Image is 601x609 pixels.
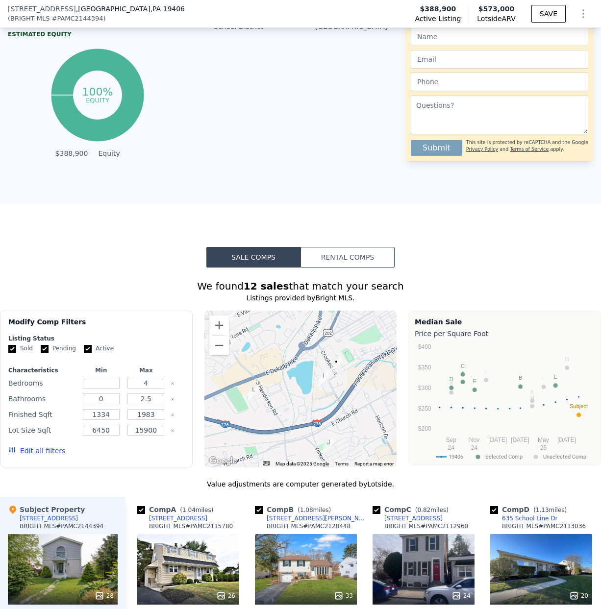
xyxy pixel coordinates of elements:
[207,455,239,467] a: Open this area in Google Maps (opens a new window)
[485,454,523,460] text: Selected Comp
[538,437,549,443] text: May
[41,344,76,353] label: Pending
[543,454,586,460] text: Unselected Comp
[171,413,175,417] button: Clear
[8,344,33,353] label: Sold
[76,4,185,14] span: , [GEOGRAPHIC_DATA]
[82,86,113,98] tspan: 100%
[275,461,329,466] span: Map data ©2025 Google
[206,247,300,268] button: Sale Comps
[222,334,232,351] div: 222 Fox Run Rd
[529,507,571,513] span: ( miles)
[149,514,207,522] div: [STREET_ADDRESS]
[8,376,76,390] div: Bedrooms
[86,96,109,103] tspan: equity
[96,148,140,159] td: Equity
[248,385,259,401] div: 211 Garfield Rd
[209,316,229,335] button: Zoom in
[216,591,235,601] div: 26
[451,591,471,601] div: 24
[8,446,65,456] button: Edit all filters
[449,454,463,460] text: 19406
[20,522,103,530] div: BRIGHT MLS # PAMC2144394
[490,505,571,514] div: Comp D
[207,455,239,467] img: Google
[511,437,529,443] text: [DATE]
[466,146,498,152] a: Privacy Policy
[574,4,593,24] button: Show Options
[418,425,431,432] text: $200
[335,461,349,466] a: Terms
[137,514,207,522] a: [STREET_ADDRESS]
[502,514,557,522] div: 635 School Line Dr
[411,27,588,46] input: Name
[415,341,595,463] svg: A chart.
[411,507,452,513] span: ( miles)
[8,14,106,24] div: ( )
[267,514,369,522] div: [STREET_ADDRESS][PERSON_NAME]
[182,507,196,513] span: 1.04
[536,507,549,513] span: 1.13
[171,429,175,433] button: Clear
[8,505,85,514] div: Subject Property
[415,327,595,341] div: Price per Square Foot
[473,378,476,384] text: F
[450,376,453,382] text: D
[95,591,114,601] div: 28
[150,5,185,13] span: , PA 19406
[477,14,515,24] span: Lotside ARV
[531,5,566,23] button: SAVE
[224,313,234,329] div: 126 Green Hill Rd
[461,370,465,376] text: A
[331,357,342,373] div: 214 Crooked Ln
[176,507,217,513] span: ( miles)
[263,461,270,465] button: Keyboard shortcuts
[8,408,76,421] div: Finished Sqft
[420,4,456,14] span: $388,900
[80,366,122,374] div: Min
[318,371,329,388] div: 230 Glenwood Rd
[205,329,216,346] div: 268 Larkspur Ln
[149,522,233,530] div: BRIGHT MLS # PAMC2115780
[488,437,507,443] text: [DATE]
[300,507,313,513] span: 1.08
[55,148,89,159] td: $388,900
[417,507,430,513] span: 0.82
[461,363,465,369] text: C
[171,397,175,401] button: Clear
[446,437,456,443] text: Sep
[52,14,103,24] span: # PAMC2144394
[490,514,557,522] a: 635 School Line Dr
[224,338,234,354] div: 110 Deep Hollow Rd
[450,381,453,387] text: J
[209,336,229,355] button: Zoom out
[8,335,184,342] div: Listing Status
[10,14,50,24] span: BRIGHT MLS
[553,374,557,380] text: E
[373,514,443,522] a: [STREET_ADDRESS]
[418,364,431,371] text: $350
[255,514,369,522] a: [STREET_ADDRESS][PERSON_NAME]
[384,522,468,530] div: BRIGHT MLS # PAMC2112960
[469,437,479,443] text: Nov
[502,522,586,530] div: BRIGHT MLS # PAMC2113036
[267,522,351,530] div: BRIGHT MLS # PAMC2128448
[570,403,588,409] text: Subject
[569,591,588,601] div: 20
[530,394,534,400] text: H
[530,389,534,395] text: K
[255,505,335,514] div: Comp B
[411,140,462,156] button: Submit
[510,146,549,152] a: Terms of Service
[300,247,395,268] button: Rental Comps
[8,345,16,353] input: Sold
[323,438,334,454] div: 213 Westfall Ave
[20,514,78,522] div: [STREET_ADDRESS]
[244,280,289,292] strong: 12 sales
[478,5,515,13] span: $573,000
[418,385,431,391] text: $300
[411,73,588,91] input: Phone
[137,505,217,514] div: Comp A
[411,50,588,69] input: Email
[84,344,114,353] label: Active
